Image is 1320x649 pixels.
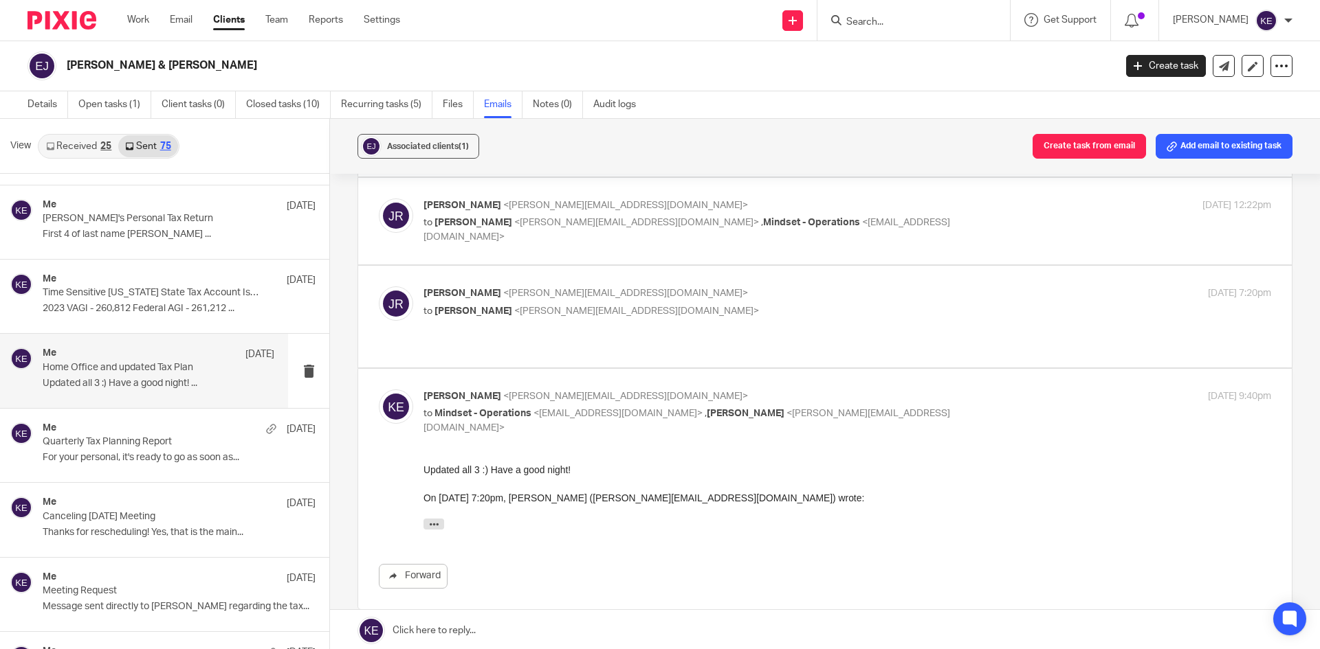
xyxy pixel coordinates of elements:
p: [DATE] 7:20pm [1208,286,1271,301]
p: Thanks for rescheduling! Yes, that is the main... [43,527,316,538]
a: Clients [213,13,245,27]
a: Client tasks (0) [162,91,236,118]
div: 75 [160,141,171,151]
img: svg%3E [10,199,32,221]
button: Associated clients(1) [357,134,479,159]
p: Message sent directly to [PERSON_NAME] regarding the tax... [43,601,316,613]
span: , [705,409,707,418]
img: svg%3E [10,571,32,593]
p: Time Sensitive [US_STATE] State Tax Account Issue/Request (+Update/Question) [43,287,261,299]
button: Add email to existing task [1156,134,1292,159]
span: <[PERSON_NAME][EMAIL_ADDRESS][DOMAIN_NAME]> [503,201,748,210]
span: <[EMAIL_ADDRESS][DOMAIN_NAME]> [423,218,950,242]
span: <[PERSON_NAME][EMAIL_ADDRESS][DOMAIN_NAME]> [423,409,950,433]
img: svg%3E [361,136,382,157]
p: [DATE] [245,348,274,361]
a: Reports [309,13,343,27]
p: [PERSON_NAME] [1173,13,1248,27]
a: Files [443,91,474,118]
a: Details [27,91,68,118]
span: Mindset - Operations [763,218,860,227]
p: First 4 of last name [PERSON_NAME] ... [43,229,316,240]
a: Notes (0) [533,91,583,118]
p: [DATE] 12:22pm [1202,198,1271,213]
button: Create task from email [1033,134,1146,159]
a: Recurring tasks (5) [341,91,432,118]
img: svg%3E [379,286,413,321]
h4: Me [43,199,56,211]
span: , [761,218,763,227]
span: View [10,139,31,153]
p: [PERSON_NAME]'s Personal Tax Return [43,213,261,225]
span: [PERSON_NAME] [423,201,501,210]
img: svg%3E [379,198,413,233]
span: <[EMAIL_ADDRESS][DOMAIN_NAME]> [533,409,703,418]
img: svg%3E [10,422,32,444]
p: Canceling [DATE] Meeting [43,511,261,523]
a: Settings [364,13,400,27]
a: Audit logs [593,91,646,118]
h4: Me [43,497,56,508]
span: <[PERSON_NAME][EMAIL_ADDRESS][DOMAIN_NAME]> [503,391,748,401]
span: [PERSON_NAME] [434,218,512,227]
a: Email [170,13,192,27]
span: Get Support [1044,15,1097,25]
img: svg%3E [27,52,56,80]
h4: Me [43,348,56,359]
p: [DATE] [287,422,316,436]
p: [DATE] [287,497,316,510]
span: to [423,306,432,316]
h4: Me [43,273,56,285]
a: Team [265,13,288,27]
span: [PERSON_NAME] [423,288,501,298]
span: <[PERSON_NAME][EMAIL_ADDRESS][DOMAIN_NAME]> [514,218,759,227]
a: Forward [379,564,448,589]
input: Search [845,16,969,29]
img: Pixie [27,11,96,30]
span: Associated clients [387,142,469,150]
p: Quarterly Tax Planning Report [43,436,261,448]
img: svg%3E [379,389,413,424]
div: 25 [100,141,111,151]
span: (1) [459,142,469,150]
p: Home Office and updated Tax Plan [43,362,228,374]
span: to [423,409,432,418]
p: Updated all 3 :) Have a good night! ... [43,378,274,389]
a: Open tasks (1) [78,91,151,118]
a: Work [127,13,149,27]
h2: [PERSON_NAME] & [PERSON_NAME] [67,58,898,73]
a: Received25 [39,135,118,157]
img: svg%3E [1255,10,1277,32]
span: [PERSON_NAME] [707,409,784,418]
p: 2023 VAGI - 260,812 Federal AGI - 261,212 ... [43,303,316,315]
p: [DATE] 9:40pm [1208,389,1271,404]
span: [PERSON_NAME] [423,391,501,401]
h4: Me [43,422,56,434]
span: <[PERSON_NAME][EMAIL_ADDRESS][DOMAIN_NAME]> [503,288,748,298]
span: Mindset - Operations [434,409,531,418]
p: For your personal, it's ready to go as soon as... [43,452,316,464]
a: Sent75 [118,135,177,157]
span: to [423,218,432,227]
img: svg%3E [10,348,32,369]
span: [PERSON_NAME] [434,306,512,316]
p: [DATE] [287,571,316,585]
img: svg%3E [10,273,32,295]
span: <[PERSON_NAME][EMAIL_ADDRESS][DOMAIN_NAME]> [514,306,759,316]
p: [DATE] [287,199,316,213]
p: Meeting Request [43,585,261,597]
img: svg%3E [10,497,32,519]
h4: Me [43,571,56,583]
a: Closed tasks (10) [246,91,331,118]
p: [DATE] [287,273,316,287]
a: Emails [484,91,522,118]
a: Create task [1126,55,1206,77]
